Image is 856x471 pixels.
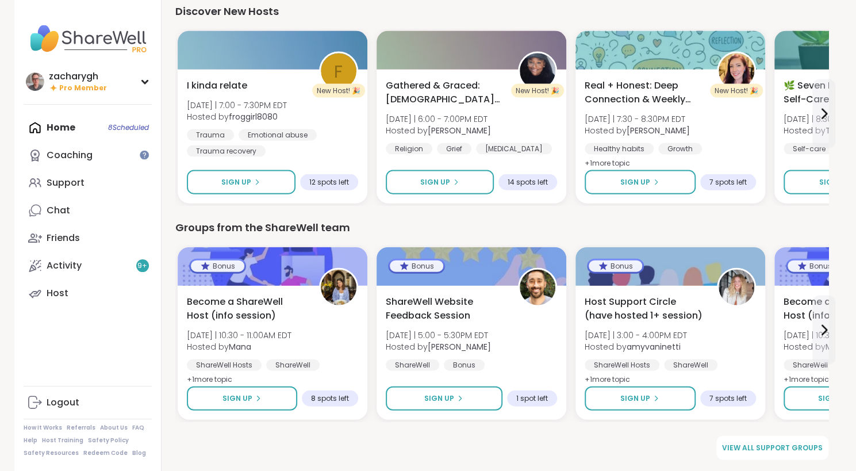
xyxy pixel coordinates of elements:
[585,79,704,106] span: Real + Honest: Deep Connection & Weekly Intentions
[386,359,439,371] div: ShareWell
[784,143,835,155] div: Self-care
[520,270,555,305] img: brett
[390,261,443,272] div: Bonus
[187,129,234,141] div: Trauma
[24,224,152,252] a: Friends
[585,341,687,353] span: Hosted by
[520,53,555,89] img: Rasheda
[437,143,471,155] div: Grief
[428,341,491,353] b: [PERSON_NAME]
[444,359,485,371] div: Bonus
[710,84,763,98] div: New Host! 🎉
[24,436,37,445] a: Help
[585,295,704,323] span: Host Support Circle (have hosted 1+ session)
[312,84,365,98] div: New Host! 🎉
[47,204,70,217] div: Chat
[24,279,152,307] a: Host
[709,394,747,403] span: 7 spots left
[187,330,291,341] span: [DATE] | 10:30 - 11:00AM EDT
[428,125,491,136] b: [PERSON_NAME]
[47,149,93,162] div: Coaching
[24,389,152,416] a: Logout
[386,143,432,155] div: Religion
[420,177,450,187] span: Sign Up
[386,341,491,353] span: Hosted by
[191,261,244,272] div: Bonus
[187,341,291,353] span: Hosted by
[83,449,128,457] a: Redeem Code
[620,393,650,404] span: Sign Up
[187,295,306,323] span: Become a ShareWell Host (info session)
[100,424,128,432] a: About Us
[664,359,717,371] div: ShareWell
[321,270,356,305] img: Mana
[187,170,295,194] button: Sign Up
[719,270,754,305] img: amyvaninetti
[24,197,152,224] a: Chat
[175,220,828,236] div: Groups from the ShareWell team
[132,449,146,457] a: Blog
[309,178,349,187] span: 12 spots left
[26,72,44,91] img: zacharygh
[511,84,564,98] div: New Host! 🎉
[722,443,823,453] span: View all support groups
[589,261,642,272] div: Bonus
[132,424,144,432] a: FAQ
[187,99,287,111] span: [DATE] | 7:00 - 7:30PM EDT
[516,394,548,403] span: 1 spot left
[187,79,247,93] span: I kinda relate
[266,359,320,371] div: ShareWell
[585,386,696,411] button: Sign Up
[424,393,454,404] span: Sign Up
[709,178,747,187] span: 7 spots left
[386,125,491,136] span: Hosted by
[819,177,849,187] span: Sign Up
[24,18,152,59] img: ShareWell Nav Logo
[187,145,266,157] div: Trauma recovery
[88,436,129,445] a: Safety Policy
[187,359,262,371] div: ShareWell Hosts
[47,396,79,409] div: Logout
[47,177,85,189] div: Support
[222,393,252,404] span: Sign Up
[229,341,251,353] b: Mana
[175,3,828,20] div: Discover New Hosts
[59,83,107,93] span: Pro Member
[658,143,702,155] div: Growth
[187,111,287,122] span: Hosted by
[137,261,147,271] span: 9 +
[585,143,654,155] div: Healthy habits
[334,58,343,85] span: f
[585,170,696,194] button: Sign Up
[140,150,149,159] iframe: Spotlight
[47,232,80,244] div: Friends
[585,113,690,125] span: [DATE] | 7:30 - 8:30PM EDT
[47,259,82,272] div: Activity
[239,129,317,141] div: Emotional abuse
[229,111,278,122] b: froggirl8080
[47,287,68,300] div: Host
[42,436,83,445] a: Host Training
[788,261,841,272] div: Bonus
[24,449,79,457] a: Safety Resources
[386,113,491,125] span: [DATE] | 6:00 - 7:00PM EDT
[24,252,152,279] a: Activity9+
[386,79,505,106] span: Gathered & Graced: [DEMOGRAPHIC_DATA] [MEDICAL_DATA] & Loss
[508,178,548,187] span: 14 spots left
[311,394,349,403] span: 8 spots left
[386,330,491,341] span: [DATE] | 5:00 - 5:30PM EDT
[585,125,690,136] span: Hosted by
[620,177,650,187] span: Sign Up
[585,330,687,341] span: [DATE] | 3:00 - 4:00PM EDT
[24,424,62,432] a: How It Works
[24,141,152,169] a: Coaching
[627,341,681,353] b: amyvaninetti
[187,386,297,411] button: Sign Up
[386,386,502,411] button: Sign Up
[386,295,505,323] span: ShareWell Website Feedback Session
[585,359,659,371] div: ShareWell Hosts
[716,436,828,460] a: View all support groups
[627,125,690,136] b: [PERSON_NAME]
[67,424,95,432] a: Referrals
[24,169,152,197] a: Support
